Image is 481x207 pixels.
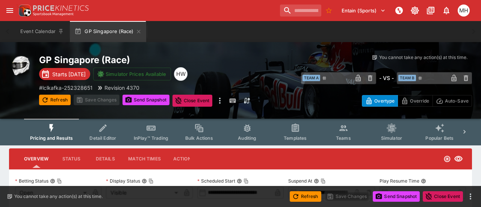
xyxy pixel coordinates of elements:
[443,155,451,163] svg: Open
[18,150,54,168] button: Overview
[337,5,390,17] button: Select Tenant
[288,178,312,184] p: Suspend At
[33,12,74,16] img: Sportsbook Management
[185,135,213,141] span: Bulk Actions
[381,135,402,141] span: Simulator
[142,178,147,184] button: Display StatusCopy To Clipboard
[379,54,467,61] p: You cannot take any action(s) at this time.
[50,178,55,184] button: Betting StatusCopy To Clipboard
[167,150,201,168] button: Actions
[238,135,256,141] span: Auditing
[70,21,146,42] button: GP Singapore (Race)
[123,95,169,105] button: Send Snapshot
[421,178,426,184] button: Play Resume Time
[433,95,472,107] button: Auto-Save
[336,135,351,141] span: Teams
[244,178,249,184] button: Copy To Clipboard
[30,135,73,141] span: Pricing and Results
[172,95,213,107] button: Close Event
[408,4,422,17] button: Toggle light/dark mode
[379,74,394,82] h6: - VS -
[106,178,140,184] p: Display Status
[93,68,171,80] button: Simulator Prices Available
[373,191,420,202] button: Send Snapshot
[33,5,89,11] img: PriceKinetics
[197,178,235,184] p: Scheduled Start
[303,75,320,81] span: Team A
[134,135,168,141] span: InPlay™ Trading
[455,2,472,19] button: Michael Hutchinson
[88,150,122,168] button: Details
[424,4,437,17] button: Documentation
[362,95,398,107] button: Overtype
[14,193,103,200] p: You cannot take any action(s) at this time.
[215,95,224,107] button: more
[362,95,472,107] div: Start From
[398,75,416,81] span: Team B
[16,21,68,42] button: Event Calendar
[57,178,62,184] button: Copy To Clipboard
[15,178,48,184] p: Betting Status
[122,150,167,168] button: Match Times
[458,5,470,17] div: Michael Hutchinson
[380,178,419,184] p: Play Resume Time
[17,3,32,18] img: PriceKinetics Logo
[290,191,321,202] button: Refresh
[423,191,463,202] button: Close Event
[9,54,33,78] img: motorracing.png
[410,97,429,105] p: Override
[398,95,433,107] button: Override
[321,178,326,184] button: Copy To Clipboard
[454,154,463,163] svg: Visible
[3,4,17,17] button: open drawer
[39,95,71,105] button: Refresh
[148,178,154,184] button: Copy To Clipboard
[280,5,321,17] input: search
[284,135,307,141] span: Templates
[392,4,406,17] button: NOT Connected to PK
[54,150,88,168] button: Status
[314,178,319,184] button: Suspend AtCopy To Clipboard
[237,178,242,184] button: Scheduled StartCopy To Clipboard
[52,70,86,78] p: Starts [DATE]
[445,97,469,105] p: Auto-Save
[39,54,292,66] h2: Copy To Clipboard
[374,97,395,105] p: Overtype
[39,84,92,92] p: Copy To Clipboard
[174,67,188,81] div: Harry Walker
[89,135,116,141] span: Detail Editor
[104,84,139,92] p: Revision 4370
[323,5,335,17] button: No Bookmarks
[24,119,457,145] div: Event type filters
[425,135,454,141] span: Popular Bets
[466,192,475,201] button: more
[440,4,453,17] button: Notifications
